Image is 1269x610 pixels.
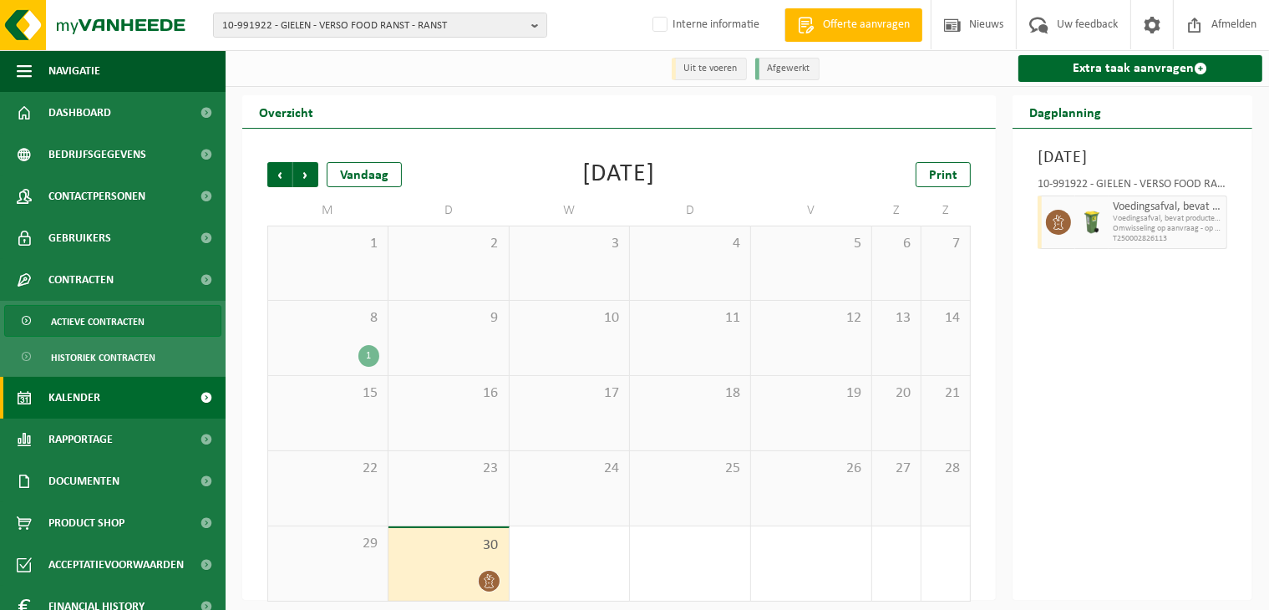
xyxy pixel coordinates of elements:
span: 21 [930,384,962,403]
span: Kalender [48,377,100,419]
span: Print [929,169,957,182]
a: Actieve contracten [4,305,221,337]
span: Historiek contracten [51,342,155,374]
span: Offerte aanvragen [819,17,914,33]
span: 5 [759,235,863,253]
span: 7 [930,235,962,253]
a: Print [916,162,971,187]
h2: Overzicht [242,95,330,128]
span: 23 [397,460,500,478]
h2: Dagplanning [1013,95,1118,128]
span: 20 [881,384,912,403]
span: Actieve contracten [51,306,145,338]
span: 2 [397,235,500,253]
div: 1 [358,345,379,367]
span: Volgende [293,162,318,187]
span: Dashboard [48,92,111,134]
span: 25 [638,460,742,478]
span: 13 [881,309,912,328]
span: 10 [518,309,622,328]
span: 17 [518,384,622,403]
td: D [630,196,751,226]
td: Z [872,196,921,226]
span: 10-991922 - GIELEN - VERSO FOOD RANST - RANST [222,13,525,38]
span: 29 [277,535,379,553]
span: 3 [518,235,622,253]
span: Product Shop [48,502,124,544]
td: D [388,196,510,226]
span: 9 [397,309,500,328]
span: 18 [638,384,742,403]
span: 4 [638,235,742,253]
label: Interne informatie [649,13,759,38]
li: Uit te voeren [672,58,747,80]
span: T250002826113 [1113,234,1222,244]
span: Contracten [48,259,114,301]
span: Rapportage [48,419,113,460]
button: 10-991922 - GIELEN - VERSO FOOD RANST - RANST [213,13,547,38]
img: WB-0140-HPE-GN-50 [1079,210,1104,235]
span: 26 [759,460,863,478]
span: 14 [930,309,962,328]
span: 30 [397,536,500,555]
span: 24 [518,460,622,478]
a: Offerte aanvragen [784,8,922,42]
td: M [267,196,388,226]
span: 1 [277,235,379,253]
span: 8 [277,309,379,328]
td: V [751,196,872,226]
h3: [DATE] [1038,145,1227,170]
div: 10-991922 - GIELEN - VERSO FOOD RANST - RANST [1038,179,1227,196]
span: 16 [397,384,500,403]
span: Navigatie [48,50,100,92]
span: 6 [881,235,912,253]
span: 11 [638,309,742,328]
div: Vandaag [327,162,402,187]
a: Extra taak aanvragen [1018,55,1262,82]
span: 15 [277,384,379,403]
span: Voedingsafval, bevat producten van dierlijke oorsprong, onverpakt, categorie 3 [1113,201,1222,214]
span: 19 [759,384,863,403]
span: 27 [881,460,912,478]
div: [DATE] [582,162,655,187]
td: W [510,196,631,226]
span: Omwisseling op aanvraag - op geplande route (incl. verwerking) [1113,224,1222,234]
span: 28 [930,460,962,478]
span: Documenten [48,460,119,502]
span: 22 [277,460,379,478]
span: Bedrijfsgegevens [48,134,146,175]
span: Gebruikers [48,217,111,259]
span: Contactpersonen [48,175,145,217]
a: Historiek contracten [4,341,221,373]
span: Vorige [267,162,292,187]
td: Z [921,196,971,226]
span: 12 [759,309,863,328]
span: Voedingsafval, bevat producten van dierlijke oorsprong, onve [1113,214,1222,224]
span: Acceptatievoorwaarden [48,544,184,586]
li: Afgewerkt [755,58,820,80]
